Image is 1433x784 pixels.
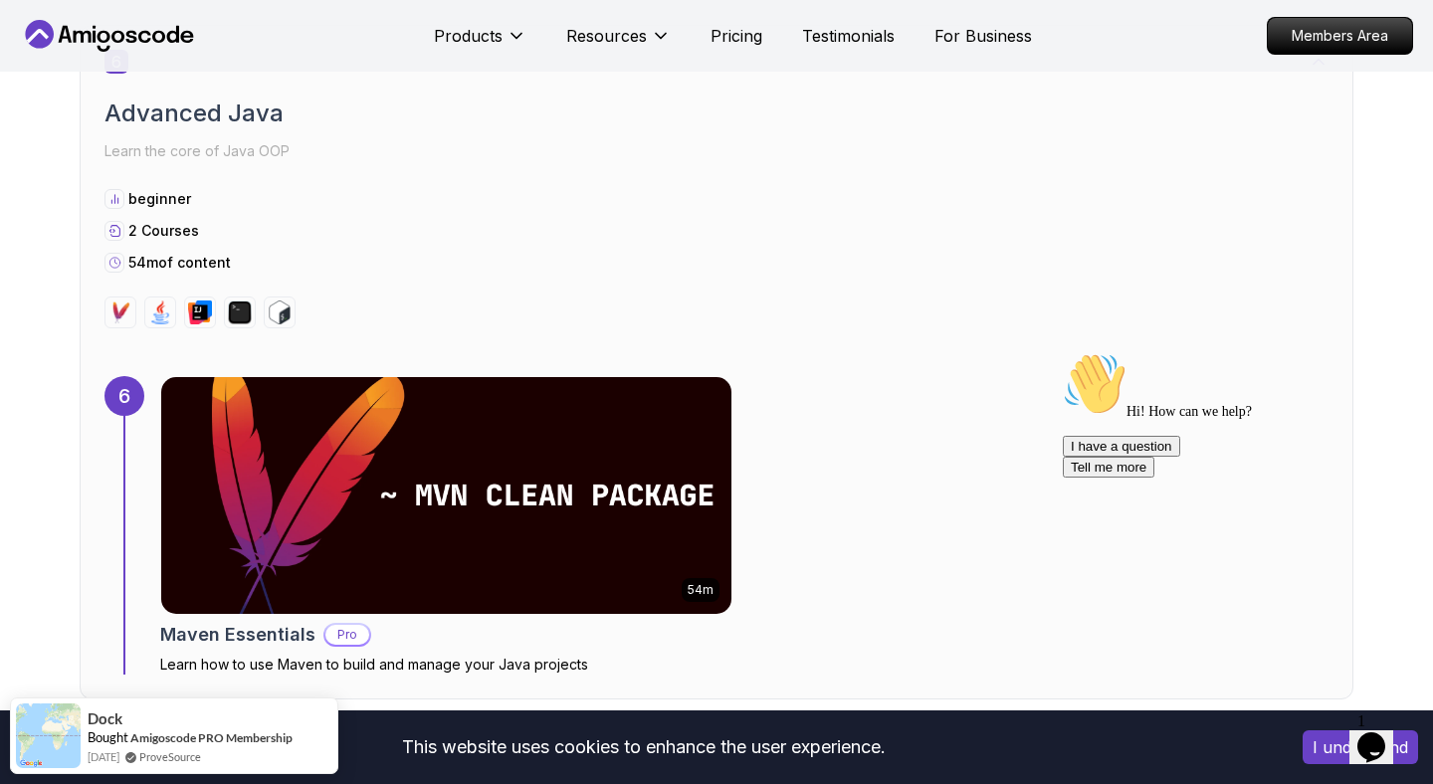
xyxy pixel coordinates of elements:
h2: Advanced Java [104,98,1329,129]
img: provesource social proof notification image [16,703,81,768]
button: Accept cookies [1303,730,1418,764]
img: bash logo [268,300,292,324]
p: Resources [566,24,647,48]
button: I have a question [8,92,125,112]
div: This website uses cookies to enhance the user experience. [15,725,1273,769]
a: ProveSource [139,748,201,765]
p: 54m of content [128,253,231,273]
div: 👋Hi! How can we help?I have a questionTell me more [8,8,366,133]
img: Maven Essentials card [147,371,746,620]
a: Pricing [711,24,762,48]
a: Amigoscode PRO Membership [130,730,293,745]
img: terminal logo [228,300,252,324]
p: Pro [325,625,369,645]
iframe: chat widget [1349,704,1413,764]
p: Products [434,24,503,48]
button: Resources [566,24,671,64]
img: maven logo [108,300,132,324]
iframe: chat widget [1055,344,1413,694]
img: :wave: [8,8,72,72]
button: Products [434,24,526,64]
span: Dock [88,710,122,727]
span: 2 Courses [128,222,199,239]
a: Maven Essentials card54mMaven EssentialsProLearn how to use Maven to build and manage your Java p... [160,376,732,675]
p: 54m [688,582,714,598]
p: Members Area [1268,18,1412,54]
a: Testimonials [802,24,895,48]
button: Tell me more [8,112,100,133]
a: Members Area [1267,17,1413,55]
p: Learn the core of Java OOP [104,137,1329,165]
span: Hi! How can we help? [8,60,197,75]
div: 6 [104,376,144,416]
p: Learn how to use Maven to build and manage your Java projects [160,655,732,675]
span: Bought [88,729,128,745]
img: intellij logo [188,300,212,324]
a: For Business [934,24,1032,48]
p: beginner [128,189,191,209]
span: [DATE] [88,748,119,765]
img: java logo [148,300,172,324]
h2: Maven Essentials [160,621,315,649]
